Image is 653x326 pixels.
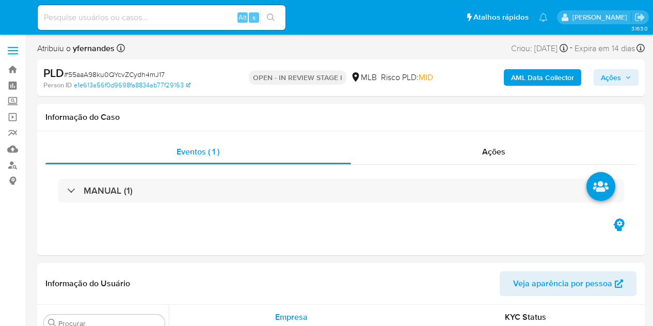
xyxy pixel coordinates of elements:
[473,12,529,23] span: Atalhos rápidos
[58,179,624,203] div: MANUAL (1)
[419,71,433,83] span: MID
[351,72,377,83] div: MLB
[513,271,612,296] span: Veja aparência por pessoa
[505,311,546,323] span: KYC Status
[45,112,636,122] h1: Informação do Caso
[511,41,568,55] div: Criou: [DATE]
[634,12,645,23] a: Sair
[43,65,64,81] b: PLD
[64,69,165,80] span: # 55aaA98ku0QYcvZCydh4mJ17
[570,41,572,55] span: -
[381,72,433,83] span: Risco PLD:
[539,13,548,22] a: Notificações
[482,146,505,158] span: Ações
[43,81,72,90] b: Person ID
[37,43,115,54] span: Atribuiu o
[504,69,581,86] button: AML Data Collector
[500,271,636,296] button: Veja aparência por pessoa
[177,146,219,158] span: Eventos ( 1 )
[601,69,621,86] span: Ações
[594,69,639,86] button: Ações
[252,12,256,22] span: s
[260,10,281,25] button: search-icon
[71,42,115,54] b: yfernandes
[84,185,133,196] h3: MANUAL (1)
[74,81,190,90] a: e1e613a56f0d9698fa8834ab77f29163
[45,278,130,289] h1: Informação do Usuário
[572,12,631,22] p: yngrid.fernandes@mercadolivre.com
[38,11,285,24] input: Pesquise usuários ou casos...
[575,43,635,54] span: Expira em 14 dias
[275,311,308,323] span: Empresa
[238,12,247,22] span: Alt
[249,70,346,85] p: OPEN - IN REVIEW STAGE I
[511,69,574,86] b: AML Data Collector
